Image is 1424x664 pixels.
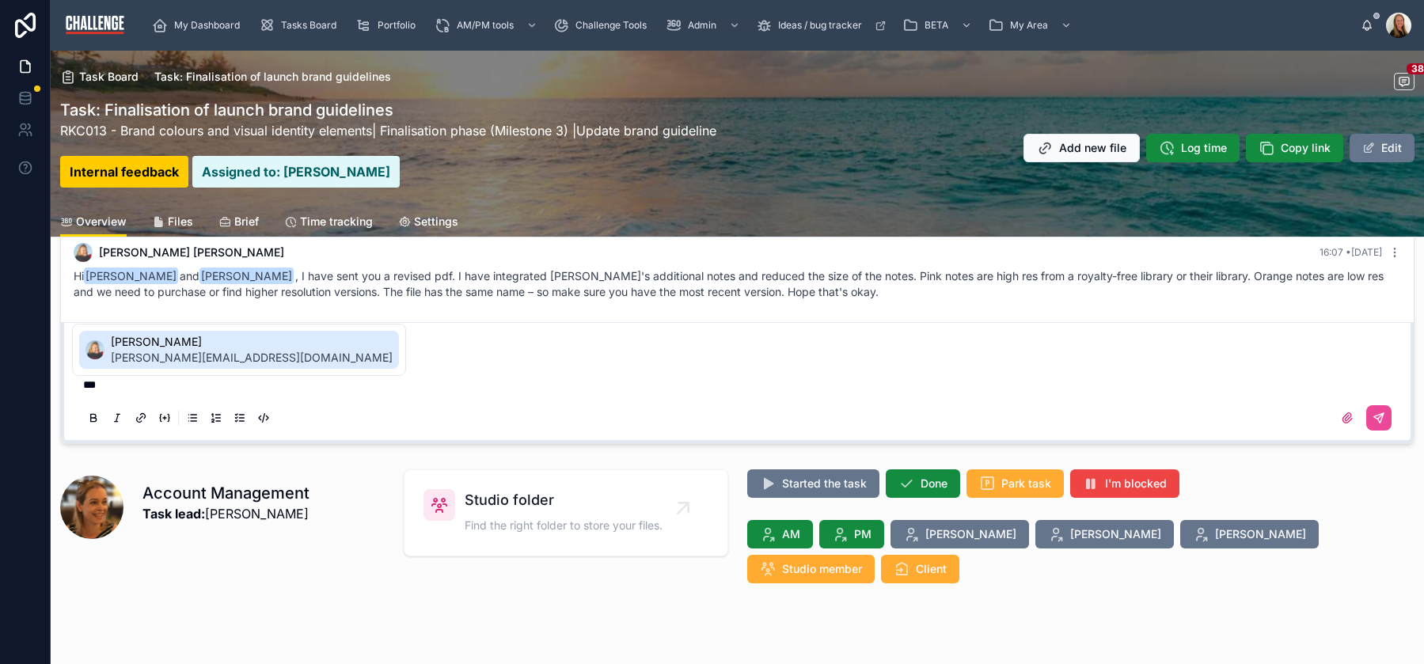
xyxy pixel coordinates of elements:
span: [PERSON_NAME][EMAIL_ADDRESS][DOMAIN_NAME] [111,350,393,366]
span: Client [916,561,947,577]
span: Studio member [782,561,862,577]
a: My Dashboard [147,11,251,40]
h1: Account Management [142,482,309,504]
a: Brief [218,207,259,239]
a: Studio folderFind the right folder to store your files. [404,470,727,556]
span: Brief [234,214,259,230]
span: BETA [925,19,948,32]
span: AM/PM tools [457,19,514,32]
span: Task Board [79,69,139,85]
span: Find the right folder to store your files. [465,518,663,533]
span: [PERSON_NAME] [PERSON_NAME] [99,245,284,260]
a: BETA [898,11,980,40]
button: I'm blocked [1070,469,1179,498]
mark: Internal feedback [60,156,188,188]
a: Task: Finalisation of launch brand guidelines [154,69,391,85]
span: 16:07 • [DATE] [1320,246,1382,258]
a: AM/PM tools [430,11,545,40]
a: RKC013 - Brand colours and visual identity elements [60,123,372,138]
a: Settings [398,207,458,239]
button: Client [881,555,959,583]
span: Admin [688,19,716,32]
img: App logo [63,13,127,38]
span: Started the task [782,476,867,491]
a: Ideas / bug tracker [751,11,894,40]
span: Ideas / bug tracker [778,19,862,32]
span: Copy link [1281,140,1331,156]
span: Settings [414,214,458,230]
button: 38 [1394,73,1415,93]
div: Suggested mentions [72,324,406,376]
button: Log time [1146,134,1240,162]
span: [PERSON_NAME] [111,334,393,350]
a: Files [152,207,193,239]
button: Add new file [1023,134,1140,162]
span: Overview [76,214,127,230]
span: Challenge Tools [575,19,647,32]
button: [PERSON_NAME] [1180,520,1319,548]
button: AM [747,520,813,548]
div: scrollable content [139,8,1361,43]
h1: Task: Finalisation of launch brand guidelines [60,99,716,121]
span: Files [168,214,193,230]
span: Done [921,476,947,491]
span: Park task [1001,476,1051,491]
button: [PERSON_NAME] [890,520,1029,548]
span: I'm blocked [1105,476,1167,491]
button: [PERSON_NAME] [1035,520,1174,548]
a: Admin [661,11,748,40]
mark: Assigned to: [PERSON_NAME] [192,156,400,188]
p: | Finalisation phase (Milestone 3) | [60,121,716,140]
span: Studio folder [465,489,663,511]
button: Edit [1350,134,1415,162]
button: Studio member [747,555,875,583]
span: Add new file [1059,140,1126,156]
a: Challenge Tools [549,11,658,40]
strong: Task lead: [142,506,205,522]
a: Overview [60,207,127,237]
p: [PERSON_NAME] [142,504,309,523]
a: My Area [983,11,1080,40]
a: Portfolio [351,11,427,40]
span: Hi and , I have sent you a revised pdf. I have integrated [PERSON_NAME]'s additional notes and re... [74,269,1384,298]
a: Update brand guideline [576,123,716,138]
span: Portfolio [378,19,416,32]
span: [PERSON_NAME] [1215,526,1306,542]
span: Tasks Board [281,19,336,32]
a: Tasks Board [254,11,347,40]
span: AM [782,526,800,542]
button: Started the task [747,469,879,498]
span: Log time [1181,140,1227,156]
button: Park task [966,469,1064,498]
span: Time tracking [300,214,373,230]
a: Time tracking [284,207,373,239]
span: My Dashboard [174,19,240,32]
a: Task Board [60,69,139,85]
span: [PERSON_NAME] [925,526,1016,542]
span: [PERSON_NAME] [1070,526,1161,542]
button: Copy link [1246,134,1343,162]
span: [PERSON_NAME] [84,267,178,284]
span: [PERSON_NAME] [199,267,294,284]
span: My Area [1010,19,1048,32]
button: PM [819,520,884,548]
button: Done [886,469,960,498]
span: PM [854,526,871,542]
